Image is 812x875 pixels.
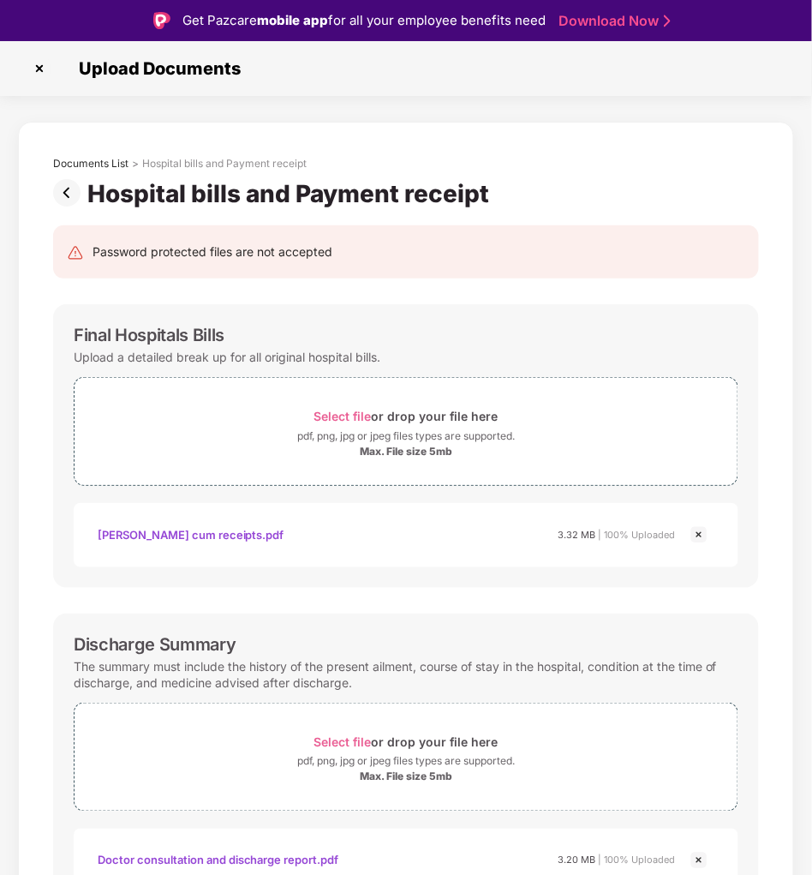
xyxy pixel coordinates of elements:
img: Stroke [664,12,671,30]
img: svg+xml;base64,PHN2ZyBpZD0iQ3Jvc3MtMjR4MjQiIHhtbG5zPSJodHRwOi8vd3d3LnczLm9yZy8yMDAwL3N2ZyIgd2lkdG... [689,850,709,871]
img: svg+xml;base64,PHN2ZyBpZD0iQ3Jvc3MtMjR4MjQiIHhtbG5zPSJodHRwOi8vd3d3LnczLm9yZy8yMDAwL3N2ZyIgd2lkdG... [689,524,709,545]
div: Hospital bills and Payment receipt [142,157,307,171]
div: Hospital bills and Payment receipt [87,179,496,208]
span: | 100% Uploaded [598,854,675,866]
div: Max. File size 5mb [360,770,452,784]
div: Documents List [53,157,128,171]
div: or drop your file here [314,405,499,428]
div: [PERSON_NAME] cum receipts.pdf [98,520,284,549]
span: Select fileor drop your file herepdf, png, jpg or jpeg files types are supported.Max. File size 5mb [75,716,737,798]
div: > [132,157,139,171]
div: The summary must include the history of the present ailment, course of stay in the hospital, cond... [74,655,738,694]
div: pdf, png, jpg or jpeg files types are supported. [297,753,515,770]
div: Get Pazcare for all your employee benefits need [182,10,546,31]
div: Password protected files are not accepted [93,243,332,261]
img: svg+xml;base64,PHN2ZyBpZD0iUHJldi0zMngzMiIgeG1sbnM9Imh0dHA6Ly93d3cudzMub3JnLzIwMDAvc3ZnIiB3aWR0aD... [53,179,87,207]
span: 3.32 MB [558,529,595,541]
div: Final Hospitals Bills [74,325,224,345]
span: | 100% Uploaded [598,529,675,541]
img: svg+xml;base64,PHN2ZyB4bWxucz0iaHR0cDovL3d3dy53My5vcmcvMjAwMC9zdmciIHdpZHRoPSIyNCIgaGVpZ2h0PSIyNC... [67,244,84,261]
span: Select file [314,734,372,749]
div: Max. File size 5mb [360,445,452,458]
a: Download Now [558,12,666,30]
div: Discharge Summary [74,634,236,655]
img: Logo [153,12,170,29]
span: 3.20 MB [558,854,595,866]
span: Select file [314,409,372,423]
span: Upload Documents [62,58,249,79]
div: or drop your file here [314,730,499,753]
img: svg+xml;base64,PHN2ZyBpZD0iQ3Jvc3MtMzJ4MzIiIHhtbG5zPSJodHRwOi8vd3d3LnczLm9yZy8yMDAwL3N2ZyIgd2lkdG... [26,55,53,82]
div: pdf, png, jpg or jpeg files types are supported. [297,428,515,445]
span: Select fileor drop your file herepdf, png, jpg or jpeg files types are supported.Max. File size 5mb [75,391,737,472]
strong: mobile app [257,12,328,28]
div: Doctor consultation and discharge report.pdf [98,846,339,875]
div: Upload a detailed break up for all original hospital bills. [74,345,380,369]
